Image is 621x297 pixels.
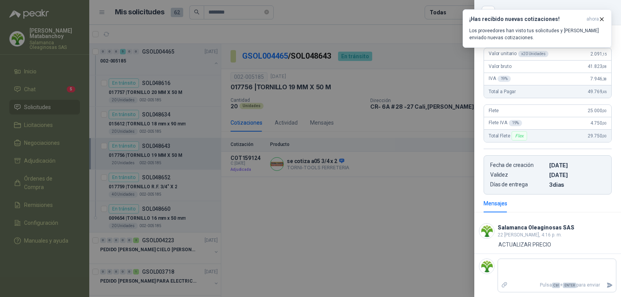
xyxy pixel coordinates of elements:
[489,89,516,94] span: Total a Pagar
[490,172,546,178] p: Validez
[602,134,607,138] span: ,00
[469,16,583,23] h3: ¡Has recibido nuevas cotizaciones!
[563,283,576,288] span: ENTER
[489,108,499,113] span: Flete
[490,162,546,168] p: Fecha de creación
[489,120,522,126] span: Flete IVA
[490,181,546,188] p: Días de entrega
[509,120,522,126] div: 19 %
[602,90,607,94] span: ,46
[602,52,607,56] span: ,15
[484,199,507,208] div: Mensajes
[590,51,607,57] span: 2.091
[518,51,548,57] div: x 20 Unidades
[498,76,511,82] div: 19 %
[469,27,605,41] p: Los proveedores han visto tus solicitudes y [PERSON_NAME] enviado nuevas cotizaciones.
[590,76,607,82] span: 7.946
[549,172,605,178] p: [DATE]
[479,224,494,238] img: Company Logo
[489,51,548,57] span: Valor unitario
[463,9,612,48] button: ¡Has recibido nuevas cotizaciones!ahora Los proveedores han visto tus solicitudes y [PERSON_NAME]...
[602,109,607,113] span: ,00
[484,8,493,17] button: Close
[588,133,607,139] span: 29.750
[590,120,607,126] span: 4.750
[512,131,527,141] div: Flex
[489,64,511,69] span: Valor bruto
[499,6,612,19] div: COT159124
[489,131,529,141] span: Total Flete
[498,226,574,230] h3: Salamanca Oleaginosas SAS
[586,16,599,23] span: ahora
[489,76,511,82] span: IVA
[602,64,607,69] span: ,08
[498,240,551,249] p: ACTUALIZAR PRECIO
[588,108,607,113] span: 25.000
[549,162,605,168] p: [DATE]
[498,278,511,292] label: Adjuntar archivos
[588,89,607,94] span: 49.769
[549,181,605,188] p: 3 dias
[511,278,604,292] p: Pulsa + para enviar
[498,232,562,238] span: 22 [PERSON_NAME], 4:16 p. m.
[603,278,616,292] button: Enviar
[602,77,607,81] span: ,38
[552,283,560,288] span: Ctrl
[479,259,494,274] img: Company Logo
[602,121,607,125] span: ,00
[588,64,607,69] span: 41.823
